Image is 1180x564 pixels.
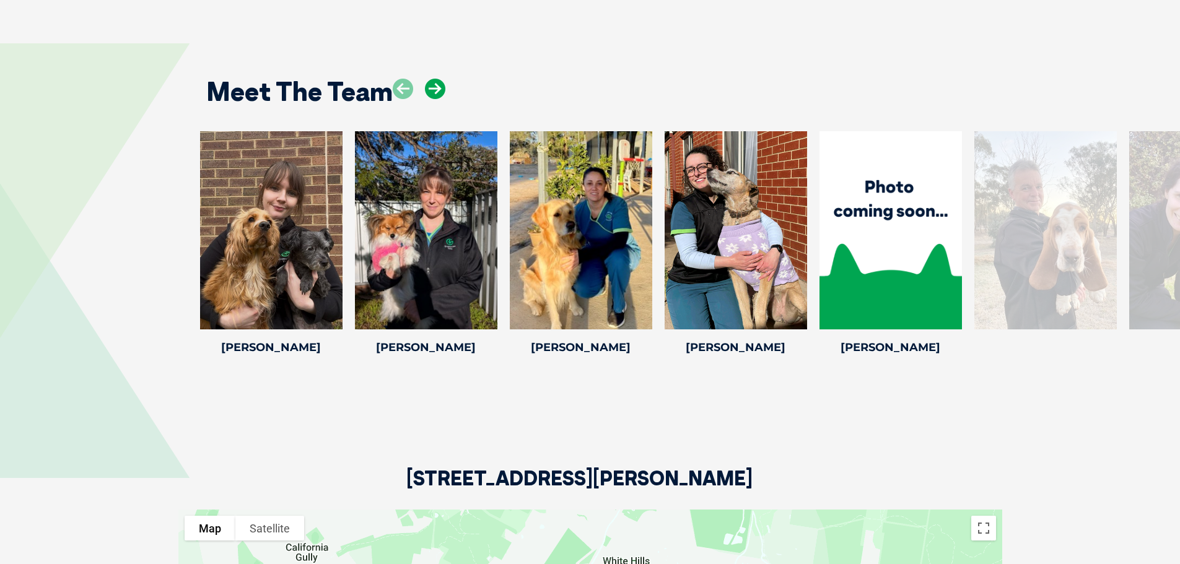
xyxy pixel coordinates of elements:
[819,342,962,353] h4: [PERSON_NAME]
[510,342,652,353] h4: [PERSON_NAME]
[355,342,497,353] h4: [PERSON_NAME]
[185,516,235,540] button: Show street map
[665,342,807,353] h4: [PERSON_NAME]
[206,79,393,105] h2: Meet The Team
[406,468,753,510] h2: [STREET_ADDRESS][PERSON_NAME]
[235,516,304,540] button: Show satellite imagery
[971,516,996,540] button: Toggle fullscreen view
[200,342,343,353] h4: [PERSON_NAME]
